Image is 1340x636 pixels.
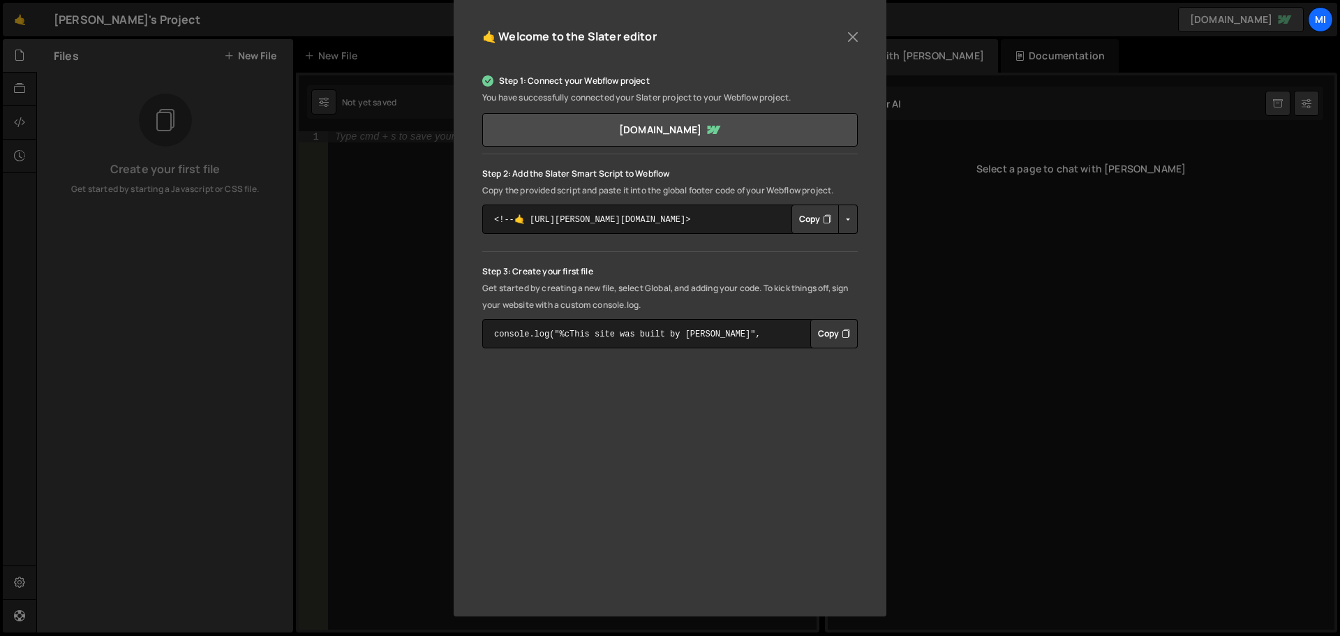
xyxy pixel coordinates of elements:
p: Copy the provided script and paste it into the global footer code of your Webflow project. [482,182,858,199]
div: Button group with nested dropdown [810,319,858,348]
iframe: YouTube video player [482,380,858,591]
button: Close [842,27,863,47]
p: Step 1: Connect your Webflow project [482,73,858,89]
h5: 🤙 Welcome to the Slater editor [482,26,657,47]
p: Step 3: Create your first file [482,263,858,280]
textarea: console.log("%cThis site was built by [PERSON_NAME]", "background:blue;color:#fff;padding: 8px;"); [482,319,858,348]
p: Get started by creating a new file, select Global, and adding your code. To kick things off, sign... [482,280,858,313]
a: [DOMAIN_NAME] [482,113,858,147]
a: Mi [1308,7,1333,32]
button: Copy [791,205,839,234]
p: You have successfully connected your Slater project to your Webflow project. [482,89,858,106]
textarea: <!--🤙 [URL][PERSON_NAME][DOMAIN_NAME]> <script>document.addEventListener("DOMContentLoaded", func... [482,205,858,234]
div: Button group with nested dropdown [791,205,858,234]
button: Copy [810,319,858,348]
p: Step 2: Add the Slater Smart Script to Webflow [482,165,858,182]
